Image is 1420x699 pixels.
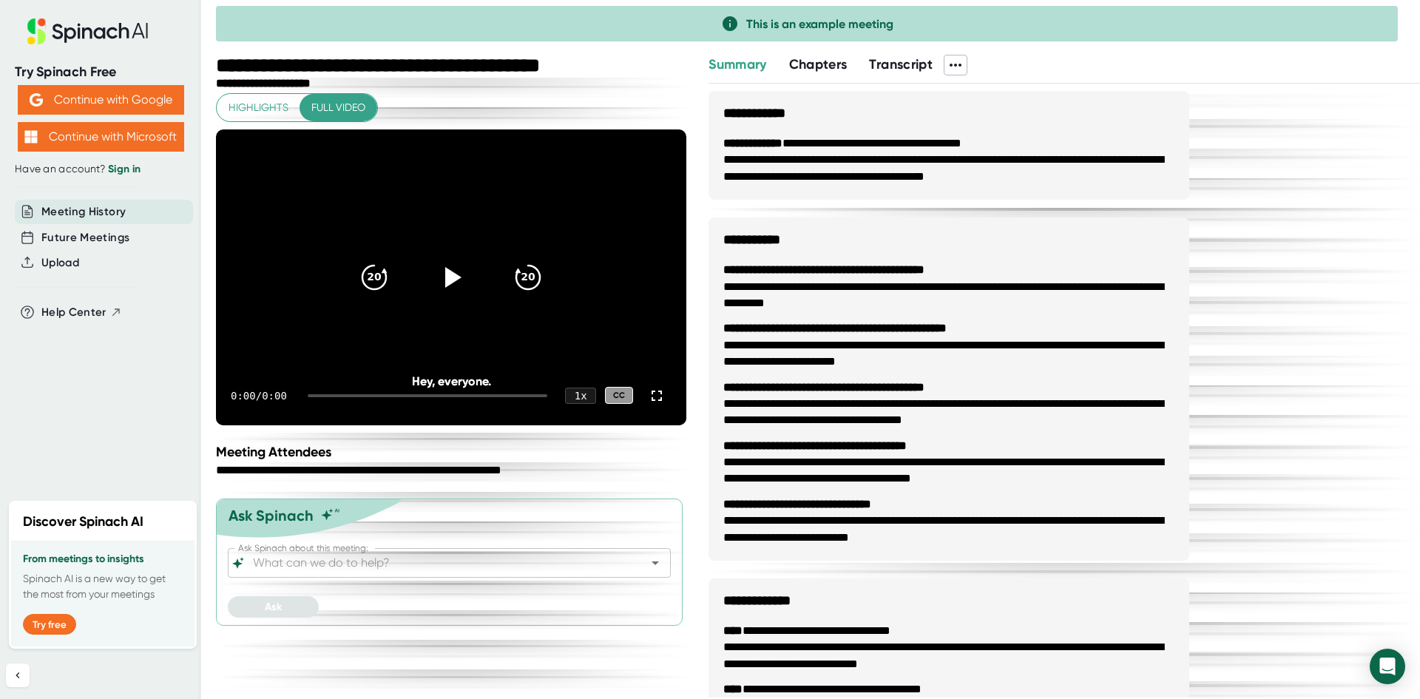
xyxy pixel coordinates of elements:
[869,56,933,72] span: Transcript
[41,254,79,271] button: Upload
[23,512,143,532] h2: Discover Spinach AI
[108,163,141,175] a: Sign in
[41,203,126,220] button: Meeting History
[869,55,933,75] button: Transcript
[18,85,184,115] button: Continue with Google
[228,596,319,618] button: Ask
[229,507,314,524] div: Ask Spinach
[23,614,76,635] button: Try free
[265,601,282,613] span: Ask
[15,64,186,81] div: Try Spinach Free
[311,98,365,117] span: Full video
[6,663,30,687] button: Collapse sidebar
[18,122,184,152] button: Continue with Microsoft
[1370,649,1405,684] div: Open Intercom Messenger
[216,444,690,460] div: Meeting Attendees
[23,553,183,565] h3: From meetings to insights
[605,387,633,404] div: CC
[231,390,290,402] div: 0:00 / 0:00
[15,163,186,176] div: Have an account?
[41,229,129,246] button: Future Meetings
[746,17,893,31] span: This is an example meeting
[30,93,43,107] img: Aehbyd4JwY73AAAAAElFTkSuQmCC
[789,55,848,75] button: Chapters
[789,56,848,72] span: Chapters
[41,304,106,321] span: Help Center
[709,56,766,72] span: Summary
[41,304,122,321] button: Help Center
[300,94,377,121] button: Full video
[217,94,300,121] button: Highlights
[250,553,623,573] input: What can we do to help?
[263,374,640,388] div: Hey, everyone.
[229,98,288,117] span: Highlights
[565,388,596,404] div: 1 x
[645,553,666,573] button: Open
[709,55,766,75] button: Summary
[23,571,183,602] p: Spinach AI is a new way to get the most from your meetings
